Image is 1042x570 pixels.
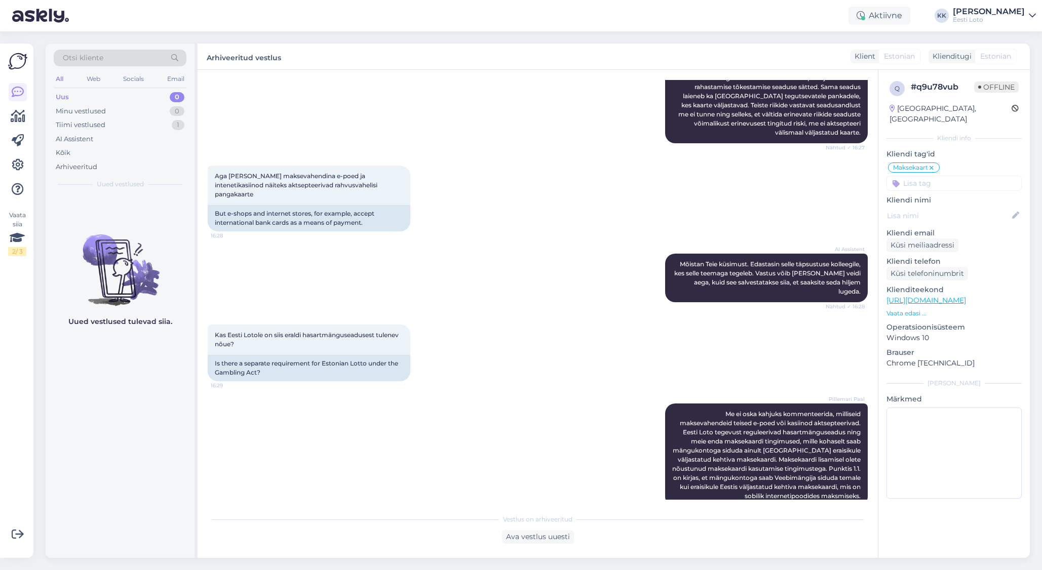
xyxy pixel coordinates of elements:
a: [URL][DOMAIN_NAME] [886,296,966,305]
div: AI Assistent [56,134,93,144]
p: Brauser [886,347,1022,358]
div: Küsi telefoninumbrit [886,267,968,280]
span: Nähtud ✓ 16:28 [826,303,865,310]
div: Eesti Loto [953,16,1025,24]
div: 1 [172,120,184,130]
label: Arhiveeritud vestlus [207,50,281,63]
span: 16:28 [211,232,249,239]
div: [PERSON_NAME] [886,379,1022,388]
div: Kõik [56,148,70,158]
span: Estonian [980,51,1011,62]
span: Offline [974,82,1019,93]
div: Socials [121,72,146,86]
div: Kliendi info [886,134,1022,143]
div: [GEOGRAPHIC_DATA], [GEOGRAPHIC_DATA] [890,103,1012,125]
div: Küsi meiliaadressi [886,238,958,252]
span: q [895,85,900,92]
div: But e-shops and internet stores, for example, accept international bank cards as a means of payment. [208,205,410,231]
div: Vaata siia [8,211,26,256]
p: Vaata edasi ... [886,309,1022,318]
p: Klienditeekond [886,284,1022,295]
span: Pillemari Paal [827,395,865,403]
span: Eesti Loto tegevusele on laienevad rahapesu ja terrorismi rahastamise tõkestamise seaduse sätted.... [678,74,862,136]
span: Aga [PERSON_NAME] maksevahendina e-poed ja intenetikasiinod näiteks aktsepteerivad rahvusvahelisi... [215,172,379,198]
img: No chats [46,216,195,307]
p: Chrome [TECHNICAL_ID] [886,358,1022,369]
div: Email [165,72,186,86]
p: Märkmed [886,394,1022,404]
div: KK [935,9,949,23]
div: Web [85,72,102,86]
p: Kliendi nimi [886,195,1022,206]
div: Ava vestlus uuesti [502,530,574,544]
div: Klient [851,51,875,62]
div: 2 / 3 [8,247,26,256]
div: 0 [170,106,184,116]
div: Tiimi vestlused [56,120,105,130]
a: [PERSON_NAME]Eesti Loto [953,8,1036,24]
p: Operatsioonisüsteem [886,322,1022,333]
div: Arhiveeritud [56,162,97,172]
span: Uued vestlused [97,180,144,189]
p: Kliendi telefon [886,256,1022,267]
input: Lisa tag [886,176,1022,191]
div: 0 [170,92,184,102]
div: [PERSON_NAME] [953,8,1025,16]
p: Kliendi tag'id [886,149,1022,159]
span: Me ei oska kahjuks kommenteerida, milliseid maksevahendeid teised e-poed või kasiinod aktsepteeri... [672,410,862,500]
span: Kas Eesti Lotole on siis eraldi hasartmänguseadusest tulenev nõue? [215,331,400,348]
span: Nähtud ✓ 16:27 [826,144,865,151]
div: All [54,72,65,86]
span: Mõistan Teie küsimust. Edastasin selle täpsustuse kolleegile, kes selle teemaga tegeleb. Vastus v... [674,260,862,295]
p: Uued vestlused tulevad siia. [68,316,172,327]
div: Uus [56,92,69,102]
p: Windows 10 [886,333,1022,343]
p: Kliendi email [886,228,1022,238]
span: 16:29 [211,382,249,389]
span: Otsi kliente [63,53,103,63]
img: Askly Logo [8,52,27,71]
div: Aktiivne [848,7,910,25]
div: Minu vestlused [56,106,106,116]
span: Vestlus on arhiveeritud [503,515,572,524]
span: Estonian [884,51,915,62]
span: AI Assistent [827,246,865,253]
input: Lisa nimi [887,210,1010,221]
div: Klienditugi [929,51,972,62]
span: Maksekaart [893,165,928,171]
div: # q9u78vub [911,81,974,93]
div: Is there a separate requirement for Estonian Lotto under the Gambling Act? [208,355,410,381]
